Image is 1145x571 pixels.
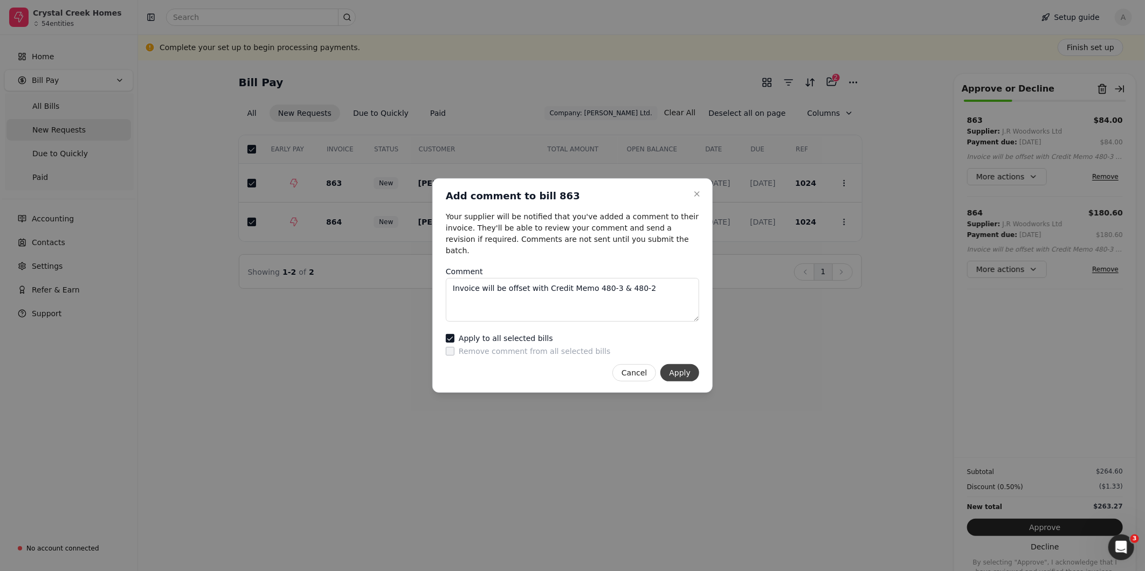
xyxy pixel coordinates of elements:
label: Comment [446,267,483,276]
iframe: Intercom live chat [1108,534,1134,560]
textarea: Invoice will be offset with Credit Memo 480-3 & 480-2 [446,278,699,322]
button: Apply [660,364,699,381]
span: 3 [1130,534,1139,543]
h2: Add comment to bill 863 [446,190,580,203]
button: Cancel [612,364,656,381]
label: Remove comment from all selected bills [459,347,610,355]
label: Apply to all selected bills [459,335,553,342]
div: Your supplier will be notified that you've added a comment to their invoice. They'll be able to r... [446,211,699,256]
